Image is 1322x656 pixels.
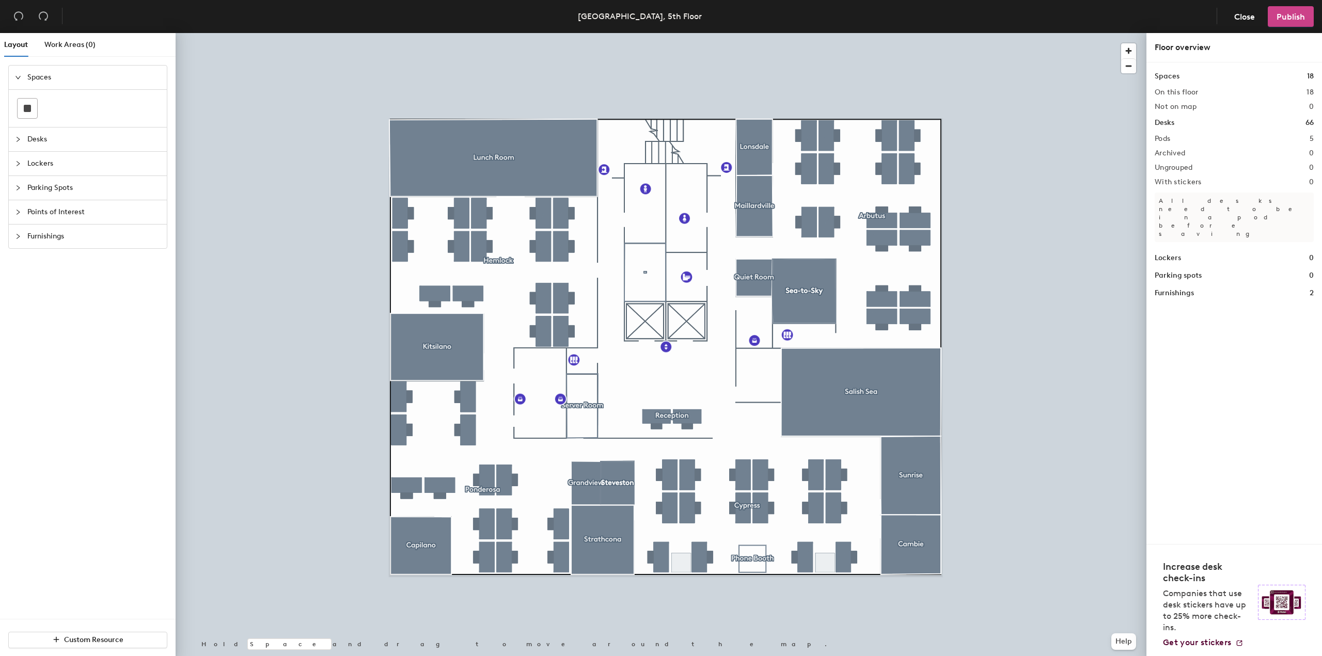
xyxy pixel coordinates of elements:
h2: On this floor [1155,88,1199,97]
span: collapsed [15,136,21,142]
h1: Lockers [1155,252,1181,264]
span: Points of Interest [27,200,161,224]
span: Desks [27,127,161,151]
span: Close [1234,12,1255,22]
span: collapsed [15,161,21,167]
button: Undo (⌘ + Z) [8,6,29,27]
span: Lockers [27,152,161,175]
span: Spaces [27,66,161,89]
h2: 5 [1310,135,1314,143]
h1: Desks [1155,117,1174,129]
h1: Furnishings [1155,287,1194,299]
button: Publish [1268,6,1314,27]
a: Get your stickers [1163,637,1244,648]
h1: 66 [1305,117,1314,129]
h1: 18 [1307,71,1314,82]
span: Work Areas (0) [44,40,96,49]
p: Companies that use desk stickers have up to 25% more check-ins. [1163,588,1252,633]
span: collapsed [15,233,21,239]
img: Sticker logo [1258,585,1305,620]
span: Get your stickers [1163,637,1231,647]
span: Custom Resource [64,635,123,644]
div: [GEOGRAPHIC_DATA], 5th Floor [578,10,702,23]
h2: Pods [1155,135,1170,143]
span: Layout [4,40,28,49]
span: Furnishings [27,225,161,248]
h2: 18 [1307,88,1314,97]
span: Parking Spots [27,176,161,200]
h1: 0 [1309,252,1314,264]
span: collapsed [15,209,21,215]
h2: 0 [1309,149,1314,157]
span: expanded [15,74,21,81]
h2: With stickers [1155,178,1202,186]
h2: Ungrouped [1155,164,1193,172]
h1: Spaces [1155,71,1179,82]
button: Redo (⌘ + ⇧ + Z) [33,6,54,27]
h2: Archived [1155,149,1185,157]
h1: 0 [1309,270,1314,281]
h4: Increase desk check-ins [1163,561,1252,584]
h1: Parking spots [1155,270,1202,281]
button: Custom Resource [8,632,167,648]
h2: 0 [1309,164,1314,172]
h2: Not on map [1155,103,1197,111]
span: Publish [1277,12,1305,22]
p: All desks need to be in a pod before saving [1155,193,1314,242]
h1: 2 [1310,287,1314,299]
h2: 0 [1309,178,1314,186]
h2: 0 [1309,103,1314,111]
button: Help [1111,633,1136,650]
div: Floor overview [1155,41,1314,54]
span: collapsed [15,185,21,191]
button: Close [1225,6,1264,27]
